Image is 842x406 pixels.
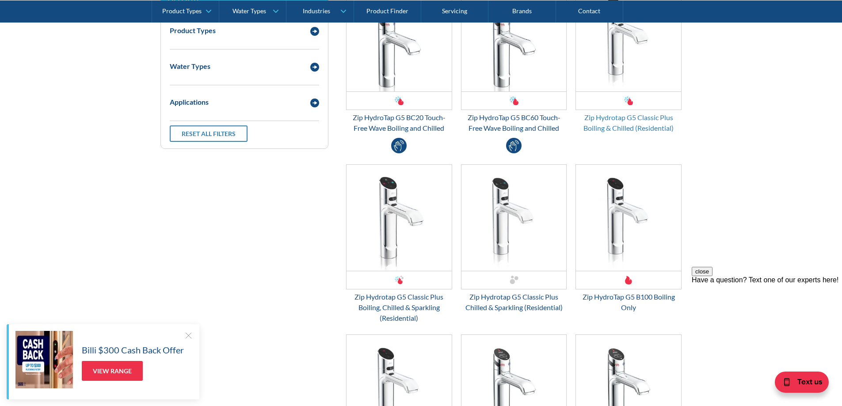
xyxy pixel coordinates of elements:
img: Zip Hydrotap G5 Classic Plus Boiling, Chilled & Sparkling (Residential) [347,165,452,271]
iframe: podium webchat widget bubble [754,362,842,406]
div: Water Types [232,7,266,15]
div: Zip HydroTap G5 BC60 Touch-Free Wave Boiling and Chilled [461,112,567,133]
h5: Billi $300 Cash Back Offer [82,343,184,357]
div: Product Types [162,7,202,15]
img: Zip HydroTap G5 B100 Boiling Only [576,165,681,271]
div: Water Types [170,61,210,72]
a: Zip Hydrotap G5 Classic Plus Chilled & Sparkling (Residential)Zip Hydrotap G5 Classic Plus Chille... [461,164,567,313]
a: Reset all filters [170,125,248,142]
div: Zip HydroTap G5 B100 Boiling Only [575,292,682,313]
div: Product Types [170,25,216,36]
a: Zip HydroTap G5 B100 Boiling OnlyZip HydroTap G5 B100 Boiling Only [575,164,682,313]
a: Zip Hydrotap G5 Classic Plus Boiling, Chilled & Sparkling (Residential)Zip Hydrotap G5 Classic Pl... [346,164,452,323]
div: Industries [303,7,330,15]
div: Zip Hydrotap G5 Classic Plus Boiling, Chilled & Sparkling (Residential) [346,292,452,323]
img: Zip Hydrotap G5 Classic Plus Chilled & Sparkling (Residential) [461,165,567,271]
iframe: podium webchat widget prompt [692,267,842,373]
div: Applications [170,97,209,107]
a: View Range [82,361,143,381]
div: Zip HydroTap G5 BC20 Touch-Free Wave Boiling and Chilled [346,112,452,133]
div: Zip Hydrotap G5 Classic Plus Chilled & Sparkling (Residential) [461,292,567,313]
div: Zip Hydrotap G5 Classic Plus Boiling & Chilled (Residential) [575,112,682,133]
img: Billi $300 Cash Back Offer [15,331,73,388]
